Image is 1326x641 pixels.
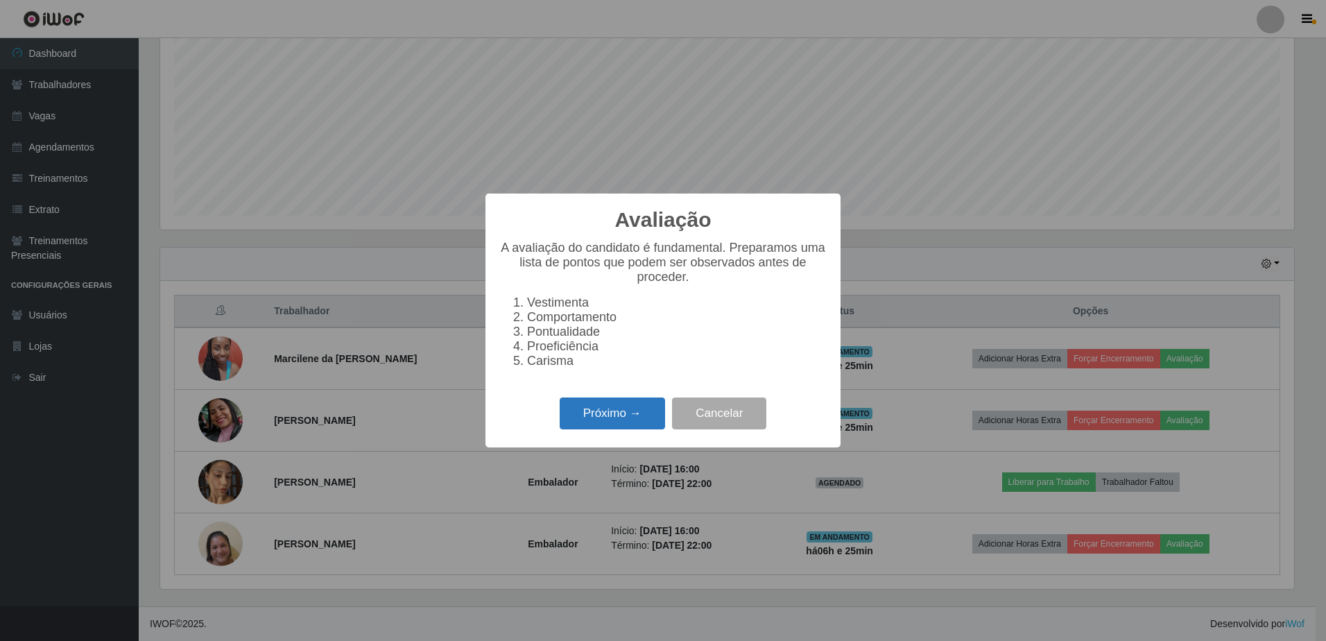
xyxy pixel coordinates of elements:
button: Próximo → [560,398,665,430]
h2: Avaliação [615,207,712,232]
li: Pontualidade [527,325,827,339]
li: Vestimenta [527,296,827,310]
button: Cancelar [672,398,766,430]
p: A avaliação do candidato é fundamental. Preparamos uma lista de pontos que podem ser observados a... [499,241,827,284]
li: Carisma [527,354,827,368]
li: Comportamento [527,310,827,325]
li: Proeficiência [527,339,827,354]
